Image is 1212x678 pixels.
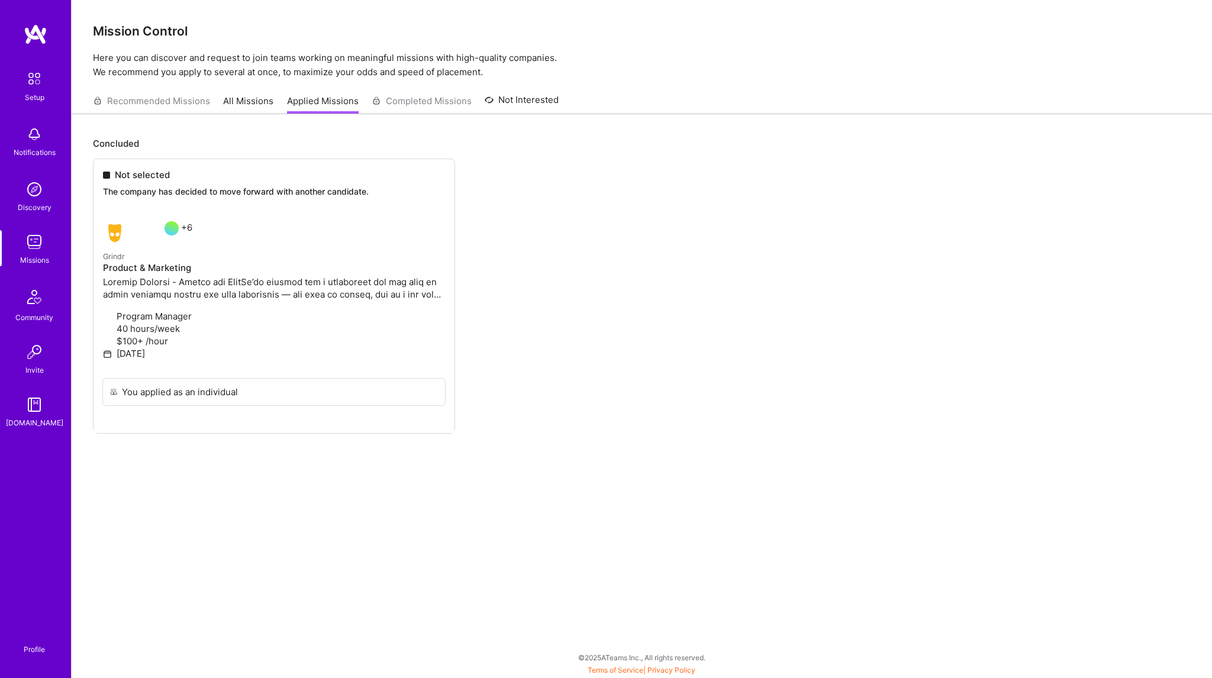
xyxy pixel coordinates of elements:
[485,93,559,114] a: Not Interested
[223,95,273,114] a: All Missions
[287,95,359,114] a: Applied Missions
[588,666,643,674] a: Terms of Service
[14,146,56,159] div: Notifications
[25,91,44,104] div: Setup
[22,177,46,201] img: discovery
[24,24,47,45] img: logo
[22,66,47,91] img: setup
[71,643,1212,672] div: © 2025 ATeams Inc., All rights reserved.
[588,666,695,674] span: |
[15,311,53,324] div: Community
[24,643,45,654] div: Profile
[647,666,695,674] a: Privacy Policy
[20,283,49,311] img: Community
[20,631,49,654] a: Profile
[22,122,46,146] img: bell
[6,417,63,429] div: [DOMAIN_NAME]
[93,24,1191,38] h3: Mission Control
[18,201,51,214] div: Discovery
[20,254,49,266] div: Missions
[93,51,1191,79] p: Here you can discover and request to join teams working on meaningful missions with high-quality ...
[25,364,44,376] div: Invite
[22,340,46,364] img: Invite
[22,393,46,417] img: guide book
[22,230,46,254] img: teamwork
[93,137,1191,150] p: Concluded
